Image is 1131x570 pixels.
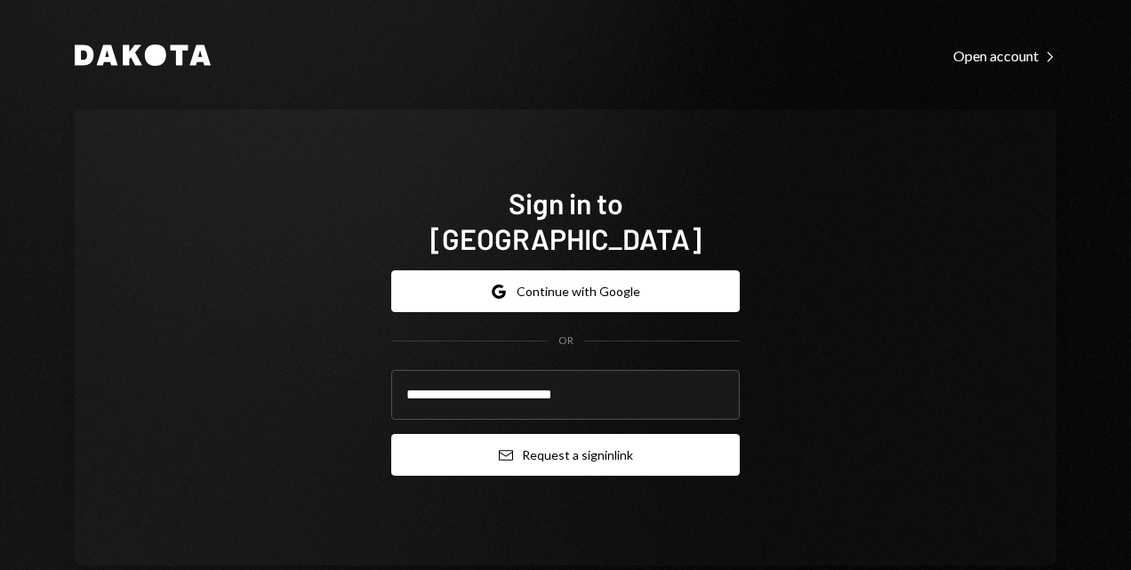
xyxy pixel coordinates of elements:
div: OR [558,333,574,349]
button: Continue with Google [391,270,740,312]
h1: Sign in to [GEOGRAPHIC_DATA] [391,185,740,256]
button: Request a signinlink [391,434,740,476]
div: Open account [953,47,1056,65]
a: Open account [953,45,1056,65]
